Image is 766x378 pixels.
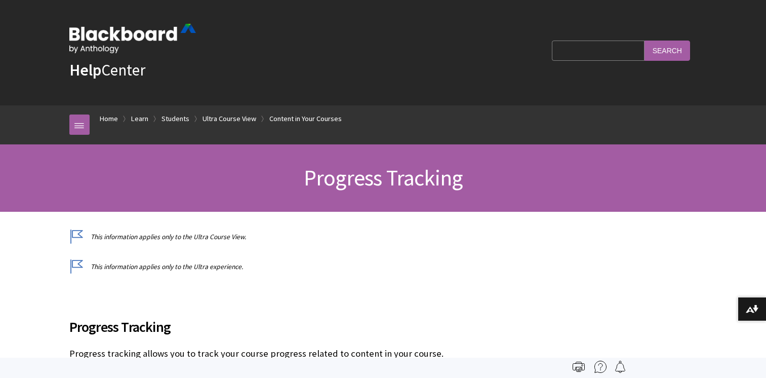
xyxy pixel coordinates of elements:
[69,60,145,80] a: HelpCenter
[573,361,585,373] img: Print
[614,361,626,373] img: Follow this page
[69,347,697,360] p: Progress tracking allows you to track your course progress related to content in your course.
[69,262,697,272] p: This information applies only to the Ultra experience.
[203,112,256,125] a: Ultra Course View
[269,112,342,125] a: Content in Your Courses
[594,361,607,373] img: More help
[69,232,697,242] p: This information applies only to the Ultra Course View.
[644,41,690,60] input: Search
[162,112,189,125] a: Students
[131,112,148,125] a: Learn
[69,24,196,53] img: Blackboard by Anthology
[100,112,118,125] a: Home
[69,60,101,80] strong: Help
[304,164,462,192] span: Progress Tracking
[69,316,697,337] span: Progress Tracking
